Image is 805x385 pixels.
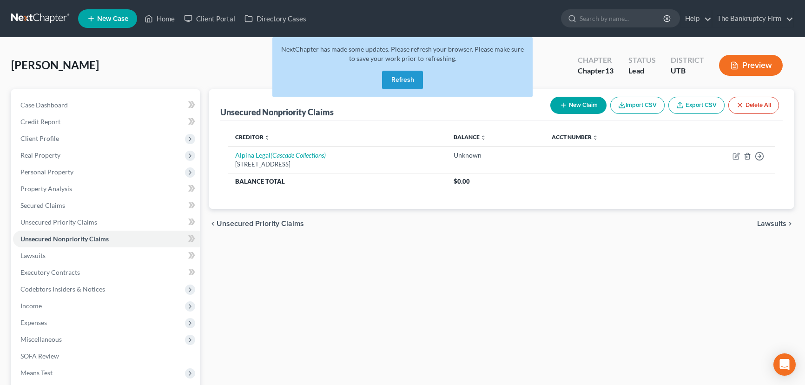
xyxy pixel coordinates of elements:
i: unfold_more [593,135,598,140]
span: Credit Report [20,118,60,126]
span: Lawsuits [20,252,46,259]
button: Import CSV [610,97,665,114]
a: Executory Contracts [13,264,200,281]
button: New Claim [550,97,607,114]
a: Export CSV [668,97,725,114]
span: Case Dashboard [20,101,68,109]
a: Credit Report [13,113,200,130]
i: chevron_left [209,220,217,227]
span: Unsecured Priority Claims [217,220,304,227]
i: chevron_right [786,220,794,227]
span: Secured Claims [20,201,65,209]
button: Preview [719,55,783,76]
a: Home [140,10,179,27]
a: SOFA Review [13,348,200,365]
th: Balance Total [228,173,446,190]
a: Alpina Legal(Cascade Collections) [235,151,326,159]
div: [STREET_ADDRESS] [235,160,439,169]
a: Lawsuits [13,247,200,264]
span: Lawsuits [757,220,786,227]
div: Unknown [454,151,537,160]
a: Balance unfold_more [454,133,486,140]
span: Unsecured Priority Claims [20,218,97,226]
i: (Cascade Collections) [271,151,326,159]
div: Status [628,55,656,66]
span: Means Test [20,369,53,377]
div: Unsecured Nonpriority Claims [220,106,334,118]
span: NextChapter has made some updates. Please refresh your browser. Please make sure to save your wor... [281,45,524,62]
a: Secured Claims [13,197,200,214]
span: 13 [605,66,614,75]
span: Client Profile [20,134,59,142]
button: Lawsuits chevron_right [757,220,794,227]
a: Help [680,10,712,27]
a: Client Portal [179,10,240,27]
a: Acct Number unfold_more [552,133,598,140]
span: Expenses [20,319,47,326]
span: Real Property [20,151,60,159]
input: Search by name... [580,10,665,27]
span: SOFA Review [20,352,59,360]
span: New Case [97,15,128,22]
a: Directory Cases [240,10,311,27]
a: Case Dashboard [13,97,200,113]
div: Open Intercom Messenger [773,353,796,376]
a: Property Analysis [13,180,200,197]
span: $0.00 [454,178,470,185]
span: Property Analysis [20,185,72,192]
span: Income [20,302,42,310]
a: The Bankruptcy Firm [713,10,793,27]
a: Unsecured Nonpriority Claims [13,231,200,247]
div: Lead [628,66,656,76]
span: Executory Contracts [20,268,80,276]
span: Codebtors Insiders & Notices [20,285,105,293]
a: Unsecured Priority Claims [13,214,200,231]
i: unfold_more [481,135,486,140]
span: Unsecured Nonpriority Claims [20,235,109,243]
div: Chapter [578,66,614,76]
span: Miscellaneous [20,335,62,343]
button: Delete All [728,97,779,114]
div: Chapter [578,55,614,66]
span: Personal Property [20,168,73,176]
button: chevron_left Unsecured Priority Claims [209,220,304,227]
span: [PERSON_NAME] [11,58,99,72]
div: District [671,55,704,66]
a: Creditor unfold_more [235,133,270,140]
div: UTB [671,66,704,76]
button: Refresh [382,71,423,89]
i: unfold_more [264,135,270,140]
